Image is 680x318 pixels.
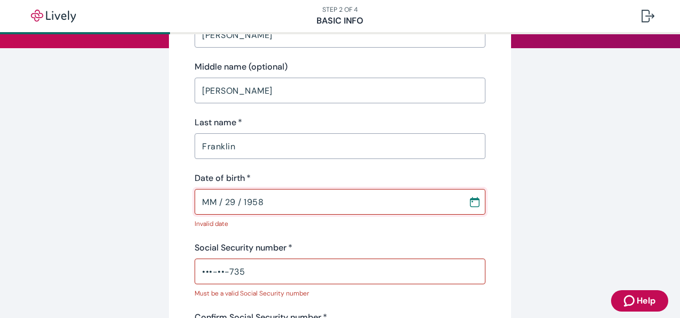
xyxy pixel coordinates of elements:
img: Lively [24,10,83,22]
span: Help [637,294,655,307]
label: Last name [195,116,242,129]
button: Choose date [465,192,484,211]
label: Middle name (optional) [195,60,288,73]
p: Must be a valid Social Security number [195,289,478,298]
label: Social Security number [195,241,292,254]
button: Zendesk support iconHelp [611,290,668,312]
button: Log out [633,3,663,29]
input: ••• - •• - •••• [195,261,485,282]
label: Date of birth [195,172,251,185]
input: MM / DD / YYYY [195,191,461,213]
p: Invalid date [195,219,478,229]
svg: Zendesk support icon [624,294,637,307]
svg: Calendar [469,196,480,207]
